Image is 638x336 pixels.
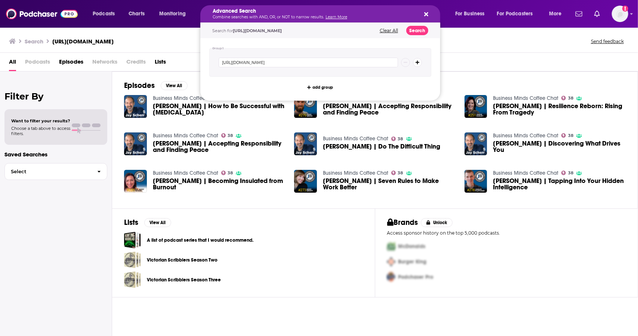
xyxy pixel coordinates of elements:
[612,6,628,22] span: Logged in as CaveHenricks
[124,218,171,227] a: ListsView All
[11,118,70,123] span: Want to filter your results?
[11,126,70,136] span: Choose a tab above to access filters.
[323,103,456,116] span: [PERSON_NAME] | Accepting Responsibility and Finding Peace
[153,170,218,176] a: Business Minds Coffee Chat
[323,103,456,116] a: Mike Brick | Accepting Responsibility and Finding Peace
[323,143,440,150] span: [PERSON_NAME] | Do The Difficult Thing
[161,81,188,90] button: View All
[153,140,286,153] span: [PERSON_NAME] | Accepting Responsibility and Finding Peace
[622,6,628,12] svg: Add a profile image
[124,8,149,20] a: Charts
[544,8,571,20] button: open menu
[493,178,626,190] a: Angus Fletcher | Tapping Into Your Hidden Intelligence
[124,170,147,193] a: Dr. Addy Wissel | Becoming Insulated from Burnout
[561,171,573,175] a: 38
[25,56,50,71] span: Podcasts
[573,7,585,20] a: Show notifications dropdown
[153,140,286,153] a: Mike Brick | Accepting Responsibility and Finding Peace
[228,171,233,175] span: 38
[497,9,533,19] span: For Podcasters
[323,178,456,190] a: Bree Groff | Seven Rules to Make Work Better
[207,5,447,22] div: Search podcasts, credits, & more...
[294,170,317,193] img: Bree Groff | Seven Rules to Make Work Better
[326,15,347,19] a: Learn More
[377,28,400,33] button: Clear All
[159,9,186,19] span: Monitoring
[9,56,16,71] a: All
[612,6,628,22] img: User Profile
[568,171,573,175] span: 38
[421,218,453,227] button: Unlock
[398,274,434,280] span: Podchaser Pro
[124,218,138,227] h2: Lists
[493,103,626,116] span: [PERSON_NAME] | Resilience Reborn: Rising From Tragedy
[124,271,141,288] a: Victorian Scribblers Season Three
[212,47,224,50] h4: Group 1
[124,95,147,118] a: Brooke Schnittman | How to Be Successful with ADHD
[406,26,428,35] button: Search
[153,103,286,116] span: [PERSON_NAME] | How to Be Successful with [MEDICAL_DATA]
[568,134,573,137] span: 38
[323,170,388,176] a: Business Minds Coffee Chat
[4,151,107,158] p: Saved Searches
[155,56,166,71] a: Lists
[294,95,317,118] img: Mike Brick | Accepting Responsibility and Finding Peace
[154,8,195,20] button: open menu
[213,9,416,14] h5: Advanced Search
[391,137,403,141] a: 38
[52,38,114,45] h3: [URL][DOMAIN_NAME]
[124,232,141,248] a: A list of podcast series that I would recommend.
[59,56,83,71] a: Episodes
[5,169,91,174] span: Select
[398,243,426,250] span: McDonalds
[87,8,124,20] button: open menu
[568,97,573,100] span: 38
[387,218,418,227] h2: Brands
[391,171,403,175] a: 38
[561,133,573,138] a: 38
[221,171,233,175] a: 38
[147,256,218,264] a: Victorian Scribblers Season Two
[387,230,626,236] p: Access sponsor history on the top 5,000 podcasts.
[398,137,403,141] span: 38
[153,103,286,116] a: Brooke Schnittman | How to Be Successful with ADHD
[126,56,146,71] span: Credits
[465,95,487,118] a: Angie Easley | Resilience Reborn: Rising From Tragedy
[221,133,233,138] a: 38
[612,6,628,22] button: Show profile menu
[153,95,218,101] a: Business Minds Coffee Chat
[561,96,573,100] a: 38
[213,15,416,19] p: Combine searches with AND, OR, or NOT to narrow results.
[153,178,286,190] a: Dr. Addy Wissel | Becoming Insulated from Burnout
[493,95,558,101] a: Business Minds Coffee Chat
[493,140,626,153] span: [PERSON_NAME] | Discovering What Drives You
[465,132,487,155] img: Kevin Miller | Discovering What Drives You
[124,81,155,90] h2: Episodes
[124,81,188,90] a: EpisodesView All
[493,140,626,153] a: Kevin Miller | Discovering What Drives You
[153,178,286,190] span: [PERSON_NAME] | Becoming Insulated from Burnout
[450,8,494,20] button: open menu
[384,254,398,269] img: Second Pro Logo
[465,170,487,193] img: Angus Fletcher | Tapping Into Your Hidden Intelligence
[493,178,626,190] span: [PERSON_NAME] | Tapping Into Your Hidden Intelligence
[219,58,398,67] input: Type a keyword or phrase...
[294,132,317,155] a: Erik Libby | Do The Difficult Thing
[129,9,145,19] span: Charts
[124,132,147,155] img: Mike Brick | Accepting Responsibility and Finding Peace
[4,91,107,102] h2: Filter By
[4,163,107,180] button: Select
[455,9,485,19] span: For Business
[124,251,141,268] a: Victorian Scribblers Season Two
[153,132,218,139] a: Business Minds Coffee Chat
[589,38,626,45] button: Send feedback
[398,171,403,175] span: 38
[492,8,544,20] button: open menu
